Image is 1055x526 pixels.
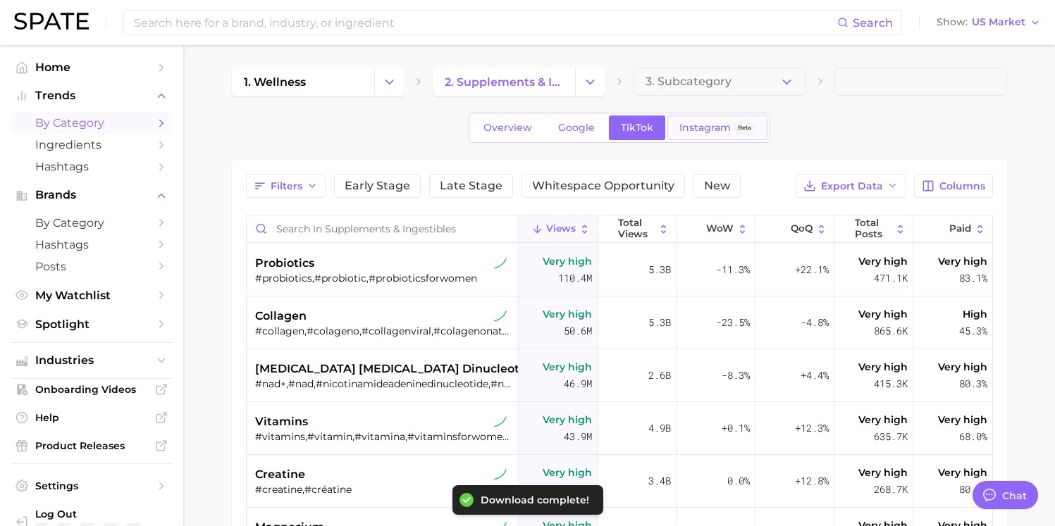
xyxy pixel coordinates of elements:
span: 110.4m [558,270,592,287]
button: ShowUS Market [933,13,1044,32]
span: Very high [543,358,592,375]
span: Early Stage [345,180,410,192]
a: Product Releases [11,435,172,456]
span: 68.0% [959,428,987,445]
span: Very high [938,253,987,270]
span: Trends [35,89,148,102]
button: Paid [913,215,992,243]
button: QoQ [755,215,834,243]
span: Very high [858,253,908,270]
button: collagentiktok sustained riser#collagen,#colageno,#collagenviral,#colagenonatural,#colágeno,#coll... [247,296,992,349]
span: -4.8% [801,314,829,331]
span: Very high [938,464,987,481]
span: Views [546,223,576,234]
a: Onboarding Videos [11,379,172,400]
span: TikTok [621,122,653,134]
span: Whitespace Opportunity [532,180,674,192]
button: vitaminstiktok sustained riser#vitamins,#vitamin,#vitamina,#vitaminsforwomen,#dailyvitamins,#wome... [247,402,992,455]
button: creatinetiktok sustained riser#creatine,#créatineVery high38.5m3.4b0.0%+12.8%Very high268.7kVery ... [247,455,992,508]
span: Filters [271,180,302,192]
input: Search here for a brand, industry, or ingredient [132,11,837,35]
span: vitamins [255,413,308,430]
span: +0.1% [722,420,750,437]
a: Help [11,407,172,428]
a: Google [546,115,607,140]
img: tiktok sustained riser [494,257,507,270]
span: 1. wellness [244,75,306,89]
button: Columns [914,174,992,198]
span: 471.1k [874,270,908,287]
button: Change Category [575,68,605,96]
span: 43.9m [564,428,592,445]
div: #probiotics,#probiotic,#probioticsforwomen [255,272,513,284]
span: Overview [483,122,532,134]
span: +4.4% [801,367,829,384]
div: Download complete! [481,494,589,506]
button: probioticstiktok sustained riser#probiotics,#probiotic,#probioticsforwomenVery high110.4m5.3b-11.... [247,244,992,296]
span: Paid [949,223,971,234]
span: Log Out [35,508,161,520]
span: US Market [972,18,1025,26]
button: Trends [11,85,172,106]
span: +22.1% [795,261,829,278]
span: Google [558,122,595,134]
span: 268.7k [874,481,908,498]
span: 46.9m [564,375,592,392]
span: 635.7k [874,428,908,445]
div: #nad+,#nad,#nicotinamideadeninedinucleotide,#nadplusbeauty [255,377,513,390]
a: Hashtags [11,156,172,177]
span: Export Data [821,180,883,192]
span: 2. supplements & ingestibles [445,75,563,89]
span: [MEDICAL_DATA] [MEDICAL_DATA] dinucleotide (nad) [255,361,573,377]
span: 50.6m [564,323,592,339]
span: by Category [35,116,148,130]
span: collagen [255,308,307,325]
span: -11.3% [716,261,750,278]
span: Settings [35,480,148,492]
span: Ingredients [35,138,148,151]
span: Brands [35,189,148,201]
span: Very high [543,411,592,428]
a: 1. wellness [232,68,374,96]
button: Total Views [598,215,677,243]
a: Spotlight [11,313,172,335]
span: creatine [255,466,305,483]
div: nicotinamide adenine dinucleotide (nad) [247,349,519,402]
a: Hashtags [11,234,172,256]
button: [MEDICAL_DATA] [MEDICAL_DATA] dinucleotide (nad)#nad+,#nad,#nicotinamideadeninedinucleotide,#nadp... [247,349,992,402]
a: Ingredients [11,134,172,156]
a: 2. supplements & ingestibles [433,68,575,96]
img: SPATE [14,13,89,30]
span: 865.6k [874,323,908,339]
a: Posts [11,256,172,277]
button: Total Posts [834,215,913,243]
a: Settings [11,475,172,496]
span: Very high [938,358,987,375]
span: 415.3k [874,375,908,392]
a: Home [11,56,172,78]
span: QoQ [791,223,813,234]
span: Columns [939,180,985,192]
span: Posts [35,260,148,273]
button: Change Category [374,68,405,96]
img: tiktok sustained riser [494,415,507,428]
span: 4.9b [648,420,671,437]
img: tiktok sustained riser [494,310,507,323]
span: Show [937,18,968,26]
input: Search in supplements & ingestibles [247,215,518,242]
span: 38.5m [564,481,592,498]
a: My Watchlist [11,284,172,306]
div: #creatine,#créatine [255,483,513,496]
div: #vitamins,#vitamin,#vitamina,#vitaminsforwomen,#dailyvitamins,#womensvitamins,#vitamindeficiency,... [255,430,513,443]
span: Industries [35,354,148,367]
span: Help [35,411,148,424]
button: Filters [246,174,326,198]
span: Hashtags [35,160,148,173]
button: Industries [11,350,172,371]
span: Very high [543,253,592,270]
span: Late Stage [440,180,502,192]
span: Very high [858,411,908,428]
span: WoW [706,223,734,234]
span: 3. Subcategory [646,75,732,88]
span: 0.0% [727,472,750,489]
